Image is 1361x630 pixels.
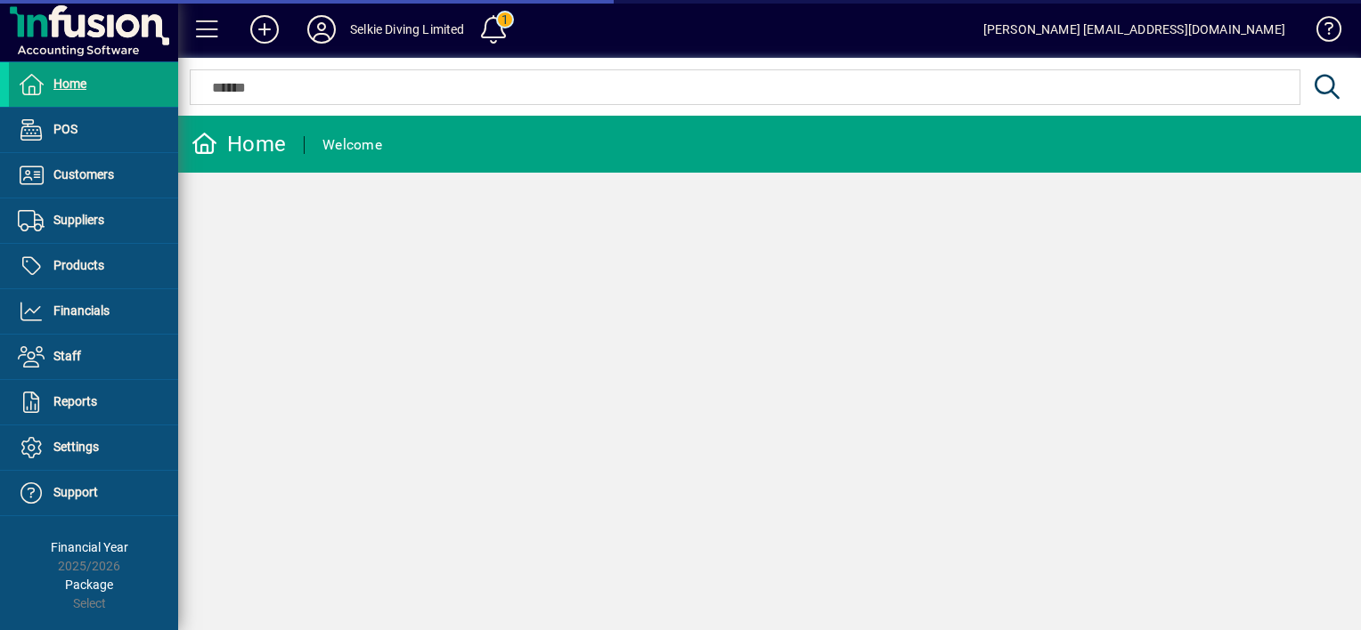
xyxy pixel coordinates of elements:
div: Selkie Diving Limited [350,15,465,44]
span: Reports [53,394,97,408]
span: Financial Year [51,540,128,554]
a: Financials [9,289,178,334]
button: Profile [293,13,350,45]
a: Settings [9,425,178,470]
span: Financials [53,303,110,318]
span: Suppliers [53,213,104,227]
span: Support [53,485,98,499]
span: Settings [53,440,99,454]
a: Reports [9,380,178,424]
a: Customers [9,153,178,198]
div: Welcome [322,131,382,159]
a: Staff [9,335,178,379]
button: Add [236,13,293,45]
span: Products [53,258,104,272]
a: Support [9,471,178,515]
span: Home [53,77,86,91]
a: POS [9,108,178,152]
a: Knowledge Base [1303,4,1339,61]
a: Suppliers [9,198,178,243]
div: Home [192,130,286,158]
span: Package [65,577,113,592]
span: Staff [53,349,81,363]
span: Customers [53,167,114,182]
div: [PERSON_NAME] [EMAIL_ADDRESS][DOMAIN_NAME] [983,15,1285,44]
span: POS [53,122,77,136]
a: Products [9,244,178,288]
